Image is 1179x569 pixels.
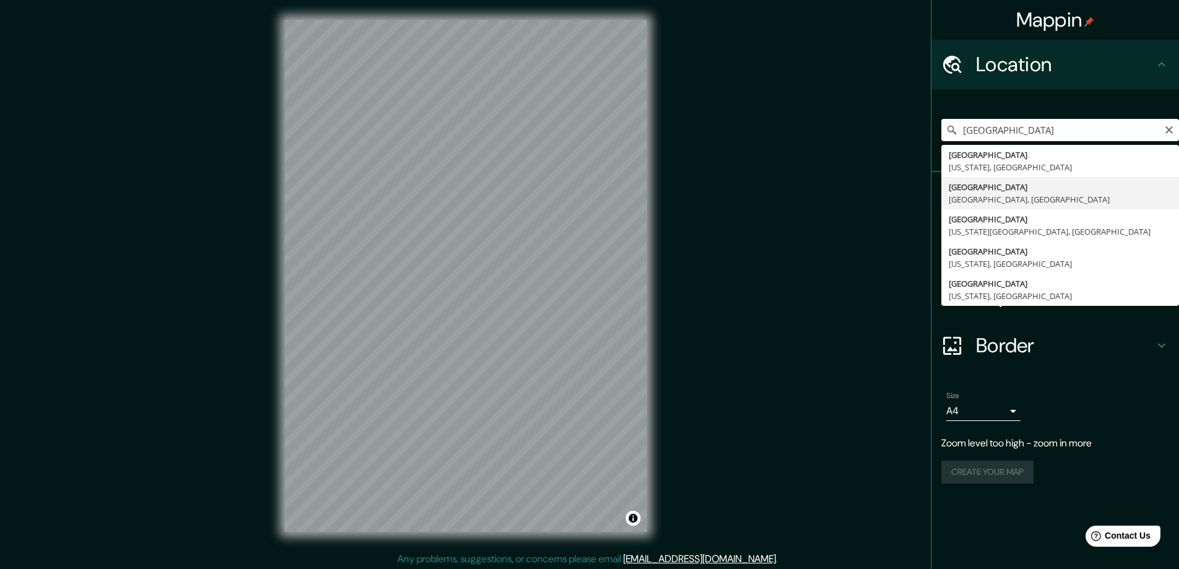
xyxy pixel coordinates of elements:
p: Any problems, suggestions, or concerns please email . [397,552,778,567]
img: pin-icon.png [1084,17,1094,27]
div: [US_STATE], [GEOGRAPHIC_DATA] [949,258,1172,270]
div: [GEOGRAPHIC_DATA] [949,245,1172,258]
button: Toggle attribution [626,511,641,526]
div: Location [931,40,1179,89]
h4: Border [976,333,1154,358]
div: A4 [946,401,1021,421]
div: Pins [931,172,1179,222]
p: Zoom level too high - zoom in more [941,436,1169,451]
h4: Location [976,52,1154,77]
a: [EMAIL_ADDRESS][DOMAIN_NAME] [623,552,776,565]
input: Pick your city or area [941,119,1179,141]
div: [GEOGRAPHIC_DATA] [949,149,1172,161]
div: [US_STATE], [GEOGRAPHIC_DATA] [949,290,1172,302]
div: [GEOGRAPHIC_DATA] [949,181,1172,193]
div: [GEOGRAPHIC_DATA] [949,213,1172,225]
div: Layout [931,271,1179,321]
div: [US_STATE][GEOGRAPHIC_DATA], [GEOGRAPHIC_DATA] [949,225,1172,238]
button: Clear [1164,123,1174,135]
div: [US_STATE], [GEOGRAPHIC_DATA] [949,161,1172,173]
canvas: Map [285,20,647,532]
div: . [778,552,780,567]
label: Size [946,391,959,401]
div: . [780,552,782,567]
div: Border [931,321,1179,370]
div: Style [931,222,1179,271]
iframe: Help widget launcher [1069,521,1165,555]
h4: Mappin [1016,7,1095,32]
div: [GEOGRAPHIC_DATA], [GEOGRAPHIC_DATA] [949,193,1172,206]
h4: Layout [976,284,1154,308]
div: [GEOGRAPHIC_DATA] [949,277,1172,290]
